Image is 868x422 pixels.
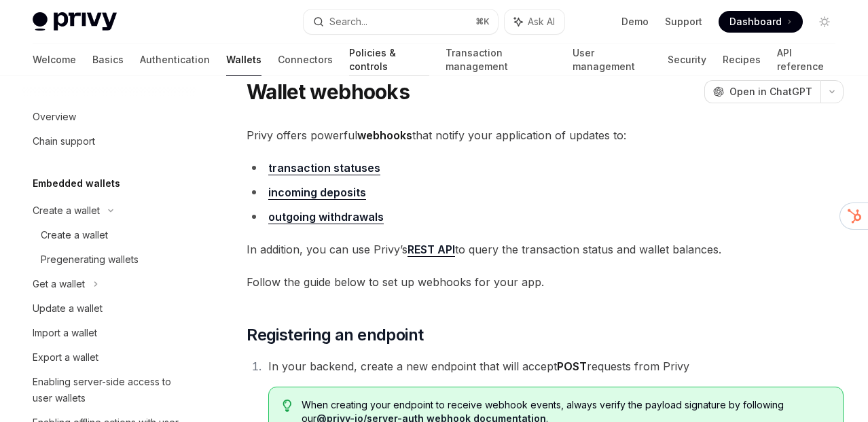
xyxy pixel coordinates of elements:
[22,105,196,129] a: Overview
[621,15,649,29] a: Demo
[283,400,292,412] svg: Tip
[557,359,587,373] strong: POST
[226,43,261,76] a: Wallets
[140,43,210,76] a: Authentication
[268,210,384,224] a: outgoing withdrawals
[268,161,380,175] a: transaction statuses
[777,43,835,76] a: API reference
[475,16,490,27] span: ⌘ K
[729,85,812,99] span: Open in ChatGPT
[505,10,564,34] button: Ask AI
[329,14,367,30] div: Search...
[247,80,410,104] h1: Wallet webhooks
[33,175,120,192] h5: Embedded wallets
[665,15,702,29] a: Support
[22,129,196,154] a: Chain support
[528,15,555,29] span: Ask AI
[723,43,761,76] a: Recipes
[41,227,108,243] div: Create a wallet
[33,12,117,31] img: light logo
[247,240,844,259] span: In addition, you can use Privy’s to query the transaction status and wallet balances.
[357,128,412,142] strong: webhooks
[22,296,196,321] a: Update a wallet
[704,80,820,103] button: Open in ChatGPT
[22,345,196,370] a: Export a wallet
[33,374,187,406] div: Enabling server-side access to user wallets
[668,43,706,76] a: Security
[278,43,333,76] a: Connectors
[719,11,803,33] a: Dashboard
[304,10,497,34] button: Search...⌘K
[33,43,76,76] a: Welcome
[729,15,782,29] span: Dashboard
[268,359,689,373] span: In your backend, create a new endpoint that will accept requests from Privy
[22,223,196,247] a: Create a wallet
[22,321,196,345] a: Import a wallet
[41,251,139,268] div: Pregenerating wallets
[268,186,366,200] a: incoming deposits
[33,349,98,366] div: Export a wallet
[33,203,100,219] div: Create a wallet
[33,300,103,317] div: Update a wallet
[22,247,196,272] a: Pregenerating wallets
[349,43,429,76] a: Policies & controls
[33,276,85,292] div: Get a wallet
[814,11,835,33] button: Toggle dark mode
[247,272,844,292] span: Follow the guide below to set up webhooks for your app.
[408,243,455,257] a: REST API
[92,43,124,76] a: Basics
[33,325,97,341] div: Import a wallet
[33,133,95,150] div: Chain support
[247,126,844,145] span: Privy offers powerful that notify your application of updates to:
[446,43,556,76] a: Transaction management
[247,324,423,346] span: Registering an endpoint
[22,370,196,410] a: Enabling server-side access to user wallets
[573,43,651,76] a: User management
[33,109,76,125] div: Overview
